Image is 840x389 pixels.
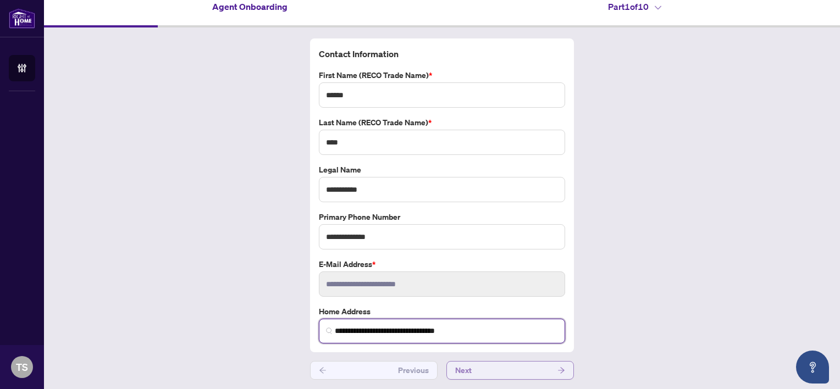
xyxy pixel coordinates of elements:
h4: Contact Information [319,47,565,60]
label: Home Address [319,305,565,318]
img: logo [9,8,35,29]
span: Next [455,362,472,379]
label: Primary Phone Number [319,211,565,223]
label: Legal Name [319,164,565,176]
label: First Name (RECO Trade Name) [319,69,565,81]
span: arrow-right [557,366,565,374]
button: Open asap [796,351,829,384]
label: E-mail Address [319,258,565,270]
span: TS [16,359,28,375]
label: Last Name (RECO Trade Name) [319,116,565,129]
button: Previous [310,361,438,380]
img: search_icon [326,327,333,334]
button: Next [446,361,574,380]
